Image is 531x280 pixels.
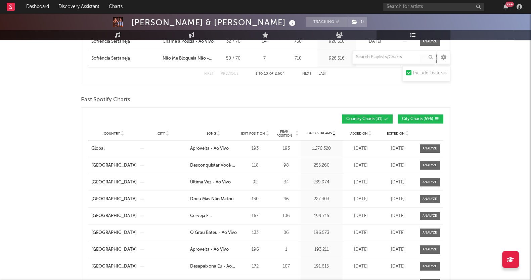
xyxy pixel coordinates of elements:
[402,117,433,121] span: City Charts ( 596 )
[91,38,159,45] a: Sofrência Sertaneja
[91,145,104,152] div: Global
[190,196,234,203] div: Doeu Mas Não Matou
[91,162,137,169] a: [GEOGRAPHIC_DATA]
[352,50,436,64] input: Search Playlists/Charts
[503,4,508,9] button: 99+
[302,196,341,203] div: 227.303
[91,38,130,45] div: Sofrência Sertaneja
[344,230,378,236] div: [DATE]
[190,263,237,270] a: Desapaixona Eu - Ao Vivo
[190,196,237,203] a: Doeu Mas Não Matou
[302,263,341,270] div: 191.615
[190,246,237,253] a: Aproveita - Ao Vivo
[240,230,270,236] div: 133
[280,55,316,62] div: 710
[274,145,299,152] div: 193
[302,213,341,219] div: 199.715
[240,246,270,253] div: 196
[240,145,270,152] div: 193
[91,55,130,62] div: Sofrência Sertaneja
[91,213,137,219] a: [GEOGRAPHIC_DATA]
[381,213,415,219] div: [DATE]
[190,179,231,186] div: Última Vez - Ao Vivo
[91,230,137,236] a: [GEOGRAPHIC_DATA]
[344,263,378,270] div: [DATE]
[344,179,378,186] div: [DATE]
[190,230,237,236] a: O Grau Bateu - Ao Vivo
[302,72,312,76] button: Next
[91,196,137,203] a: [GEOGRAPHIC_DATA]
[91,179,137,186] div: [GEOGRAPHIC_DATA]
[302,162,341,169] div: 255.260
[280,38,316,45] div: 750
[252,38,277,45] div: 14
[259,72,263,75] span: to
[344,246,378,253] div: [DATE]
[204,72,214,76] button: First
[342,114,393,124] button: Country Charts(31)
[302,145,341,152] div: 1.276.320
[306,17,348,27] button: Tracking
[240,179,270,186] div: 92
[190,213,237,219] div: Cerveja E [PERSON_NAME] Vivo
[240,263,270,270] div: 172
[158,132,165,136] span: City
[302,246,341,253] div: 193.211
[344,162,378,169] div: [DATE]
[190,145,229,152] div: Aproveita - Ao Vivo
[381,246,415,253] div: [DATE]
[131,17,297,28] div: [PERSON_NAME] & [PERSON_NAME]
[252,70,289,78] div: 1 10 2.604
[274,196,299,203] div: 46
[240,162,270,169] div: 118
[302,179,341,186] div: 239.974
[274,246,299,253] div: 1
[346,117,383,121] span: Country Charts ( 31 )
[381,230,415,236] div: [DATE]
[318,72,327,76] button: Last
[221,72,238,76] button: Previous
[241,132,265,136] span: Exit Position
[344,145,378,152] div: [DATE]
[381,196,415,203] div: [DATE]
[274,213,299,219] div: 106
[218,38,249,45] div: 32 / 70
[381,162,415,169] div: [DATE]
[81,96,130,104] span: Past Spotify Charts
[91,55,159,62] a: Sofrência Sertaneja
[274,179,299,186] div: 34
[207,132,216,136] span: Song
[348,17,367,27] span: ( 1 )
[381,179,415,186] div: [DATE]
[269,72,273,75] span: of
[307,131,332,136] span: Daily Streams
[274,230,299,236] div: 86
[240,196,270,203] div: 130
[350,132,368,136] span: Added On
[344,196,378,203] div: [DATE]
[387,132,405,136] span: Exited On
[413,69,447,77] div: Include Features
[91,263,137,270] div: [GEOGRAPHIC_DATA]
[190,162,237,169] a: Desconquistar Você - Ao Vivo
[381,263,415,270] div: [DATE]
[348,17,367,27] button: (1)
[240,213,270,219] div: 167
[104,132,120,136] span: Country
[274,162,299,169] div: 98
[383,3,484,11] input: Search for artists
[398,114,443,124] button: City Charts(596)
[91,246,137,253] a: [GEOGRAPHIC_DATA]
[319,55,354,62] div: 926.516
[505,2,514,7] div: 99 +
[163,38,214,45] div: Chame a Polícia - Ao Vivo
[252,55,277,62] div: 7
[274,263,299,270] div: 107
